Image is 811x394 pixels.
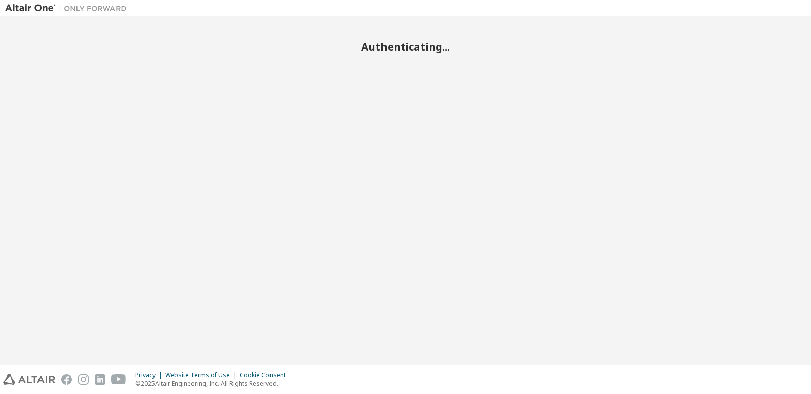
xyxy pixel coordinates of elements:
[95,374,105,385] img: linkedin.svg
[61,374,72,385] img: facebook.svg
[135,371,165,379] div: Privacy
[111,374,126,385] img: youtube.svg
[5,3,132,13] img: Altair One
[78,374,89,385] img: instagram.svg
[165,371,240,379] div: Website Terms of Use
[3,374,55,385] img: altair_logo.svg
[135,379,292,388] p: © 2025 Altair Engineering, Inc. All Rights Reserved.
[240,371,292,379] div: Cookie Consent
[5,40,806,53] h2: Authenticating...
